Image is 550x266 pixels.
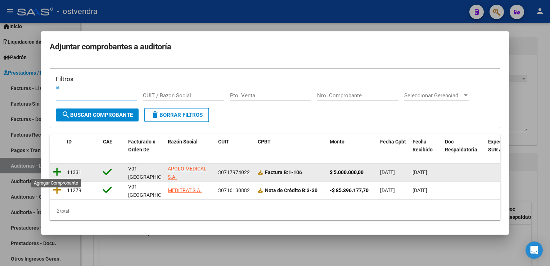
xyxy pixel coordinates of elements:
strong: 3-30 [265,187,317,193]
datatable-header-cell: Doc Respaldatoria [442,134,485,158]
span: Fecha Cpbt [380,139,406,145]
span: ID [67,139,72,145]
span: Expediente SUR Asociado [488,139,520,153]
span: [DATE] [380,169,395,175]
span: Razón Social [168,139,198,145]
span: [DATE] [380,187,395,193]
span: Borrar Filtros [151,112,203,118]
datatable-header-cell: Fecha Recibido [410,134,442,158]
mat-icon: search [62,110,70,119]
span: Monto [330,139,344,145]
button: Borrar Filtros [144,108,209,122]
span: Factura B: [265,169,288,175]
span: [DATE] [412,169,427,175]
h2: Adjuntar comprobantes a auditoría [50,40,500,54]
span: Buscar Comprobante [62,112,133,118]
span: APOLO MEDICAL S.A. [168,166,207,180]
span: CAE [103,139,112,145]
span: Nota de Crédito B: [265,187,307,193]
span: 11279 [67,187,81,193]
span: Seleccionar Gerenciador [404,92,463,99]
strong: -$ 85.396.177,70 [330,187,369,193]
div: 2 total [50,202,500,220]
datatable-header-cell: Facturado x Orden De [125,134,165,158]
datatable-header-cell: Fecha Cpbt [377,134,410,158]
datatable-header-cell: Expediente SUR Asociado [485,134,525,158]
button: Buscar Comprobante [56,108,139,121]
strong: 1-106 [265,169,302,175]
strong: $ 5.000.000,00 [330,169,364,175]
span: V01 - [GEOGRAPHIC_DATA] [128,166,177,180]
span: Doc Respaldatoria [445,139,477,153]
datatable-header-cell: CUIT [215,134,255,158]
mat-icon: delete [151,110,159,119]
span: 30716130882 [218,187,250,193]
span: [DATE] [412,187,427,193]
span: 30717974022 [218,169,250,175]
span: CPBT [258,139,271,145]
span: Fecha Recibido [412,139,433,153]
datatable-header-cell: CAE [100,134,125,158]
datatable-header-cell: Razón Social [165,134,215,158]
datatable-header-cell: CPBT [255,134,327,158]
div: Open Intercom Messenger [526,241,543,259]
span: Facturado x Orden De [128,139,155,153]
span: MEDITRAT S.A. [168,187,202,193]
span: 11331 [67,169,81,175]
span: V01 - [GEOGRAPHIC_DATA] [128,184,177,198]
span: CUIT [218,139,229,145]
datatable-header-cell: Monto [327,134,377,158]
datatable-header-cell: ID [64,134,100,158]
h3: Filtros [56,74,494,84]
